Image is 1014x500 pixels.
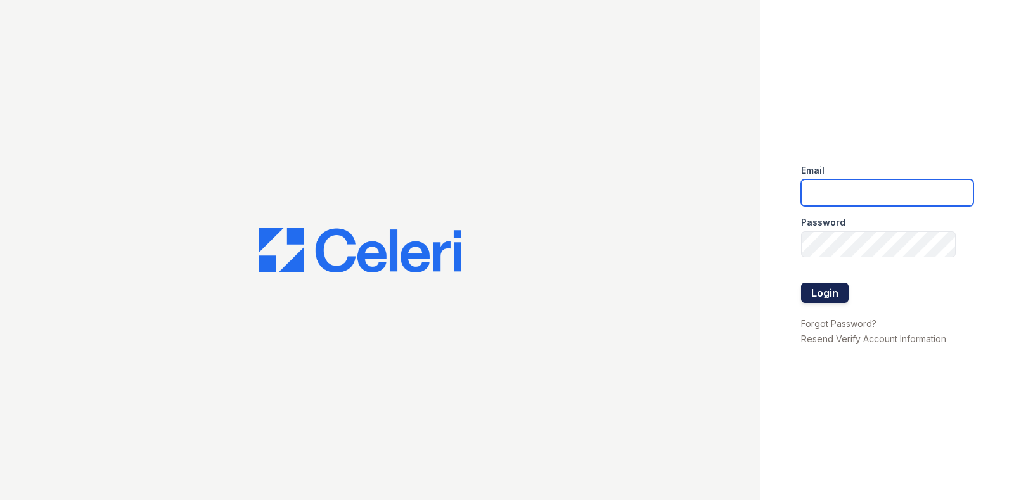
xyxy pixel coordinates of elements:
[801,283,849,303] button: Login
[801,333,946,344] a: Resend Verify Account Information
[801,318,876,329] a: Forgot Password?
[259,228,461,273] img: CE_Logo_Blue-a8612792a0a2168367f1c8372b55b34899dd931a85d93a1a3d3e32e68fde9ad4.png
[801,216,845,229] label: Password
[801,164,825,177] label: Email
